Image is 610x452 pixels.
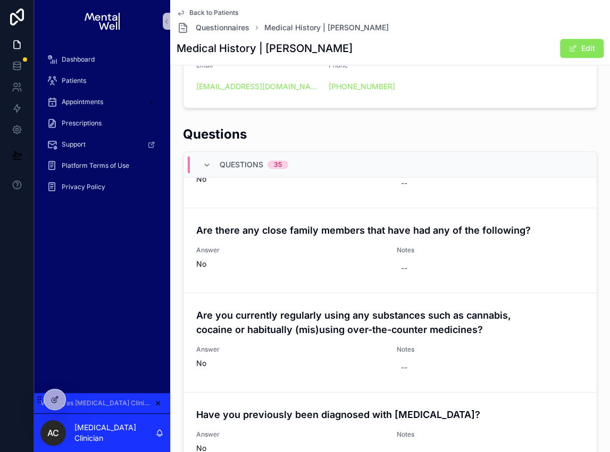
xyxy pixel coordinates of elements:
[62,161,129,170] span: Platform Terms of Use
[196,345,384,354] span: Answer
[196,246,384,254] span: Answer
[40,50,164,69] a: Dashboard
[62,140,86,149] span: Support
[40,71,164,90] a: Patients
[196,259,384,269] span: No
[177,8,238,17] a: Back to Patients
[196,407,584,422] h4: Have you previously been diagnosed with [MEDICAL_DATA]?
[40,177,164,197] a: Privacy Policy
[85,13,119,30] img: App logo
[40,114,164,133] a: Prescriptions
[40,92,164,112] a: Appointments
[74,422,155,444] p: [MEDICAL_DATA] Clinician
[177,41,353,56] h1: Medical History | [PERSON_NAME]
[40,156,164,175] a: Platform Terms of Use
[401,362,407,373] div: --
[62,183,105,191] span: Privacy Policy
[196,22,249,33] span: Questionnaires
[220,159,263,170] span: Questions
[62,119,102,127] span: Prescriptions
[62,76,86,85] span: Patients
[196,308,584,337] h4: Are you currently regularly using any substances such as cannabis, cocaine or habitually (mis)usi...
[183,125,247,143] h2: Questions
[274,160,282,169] div: 35
[62,98,103,106] span: Appointments
[401,178,407,189] div: --
[397,345,484,354] span: Notes
[34,42,170,210] div: scrollable content
[397,246,484,254] span: Notes
[189,8,238,17] span: Back to Patients
[196,430,384,439] span: Answer
[196,223,584,237] h4: Are there any close family members that have had any of the following?
[62,55,95,64] span: Dashboard
[47,427,59,439] span: AC
[196,81,320,92] a: [EMAIL_ADDRESS][DOMAIN_NAME]
[196,358,384,369] span: No
[264,22,389,33] a: Medical History | [PERSON_NAME]
[397,430,484,439] span: Notes
[40,135,164,154] a: Support
[40,399,152,407] span: Viewing as [MEDICAL_DATA] Clinician
[401,263,407,274] div: --
[328,81,395,92] a: [PHONE_NUMBER]
[196,174,384,184] span: No
[177,21,249,34] a: Questionnaires
[560,39,604,58] button: Edit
